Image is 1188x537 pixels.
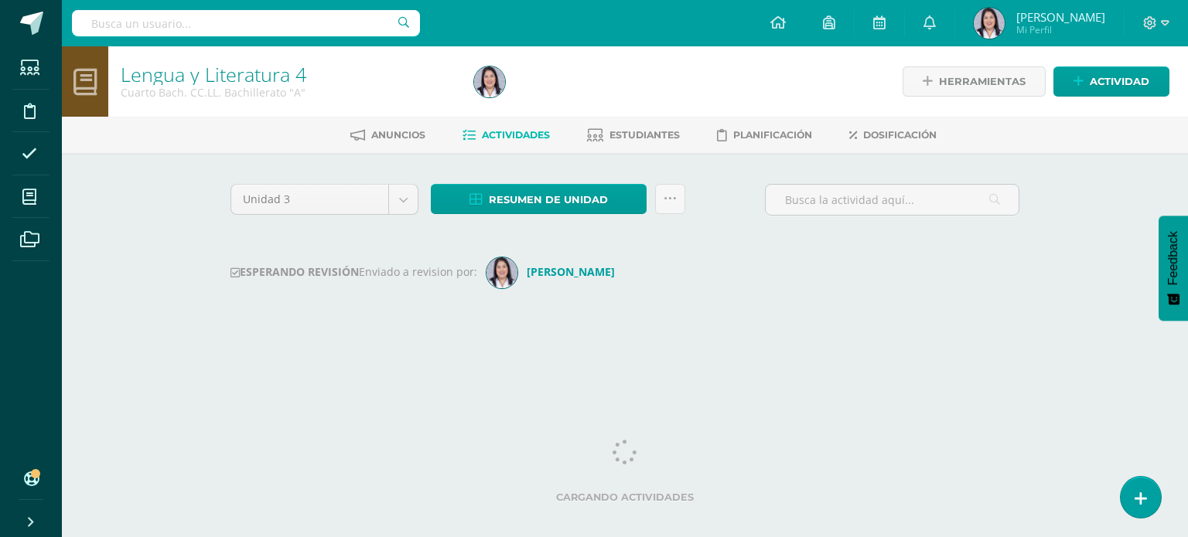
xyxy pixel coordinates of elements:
[359,264,477,279] span: Enviado a revision por:
[939,67,1026,96] span: Herramientas
[1090,67,1149,96] span: Actividad
[527,264,615,279] strong: [PERSON_NAME]
[230,264,359,279] strong: ESPERANDO REVISIÓN
[486,264,621,279] a: [PERSON_NAME]
[974,8,1005,39] img: f694820f4938eda63754dc7830486a17.png
[231,185,418,214] a: Unidad 3
[121,85,456,100] div: Cuarto Bach. CC.LL. Bachillerato 'A'
[733,129,812,141] span: Planificación
[463,123,550,148] a: Actividades
[121,61,306,87] a: Lengua y Literatura 4
[371,129,425,141] span: Anuncios
[717,123,812,148] a: Planificación
[121,63,456,85] h1: Lengua y Literatura 4
[474,66,505,97] img: f694820f4938eda63754dc7830486a17.png
[230,491,1019,503] label: Cargando actividades
[766,185,1019,215] input: Busca la actividad aquí...
[1016,23,1105,36] span: Mi Perfil
[849,123,937,148] a: Dosificación
[72,10,420,36] input: Busca un usuario...
[1166,231,1180,285] span: Feedback
[1016,9,1105,25] span: [PERSON_NAME]
[243,185,377,214] span: Unidad 3
[489,185,608,214] span: Resumen de unidad
[863,129,937,141] span: Dosificación
[1159,216,1188,321] button: Feedback - Mostrar encuesta
[1053,66,1169,97] a: Actividad
[486,257,517,288] img: 4875cbaecc4c6fa40e56b202f5f6577c.png
[609,129,680,141] span: Estudiantes
[482,129,550,141] span: Actividades
[587,123,680,148] a: Estudiantes
[431,184,647,214] a: Resumen de unidad
[350,123,425,148] a: Anuncios
[903,66,1046,97] a: Herramientas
